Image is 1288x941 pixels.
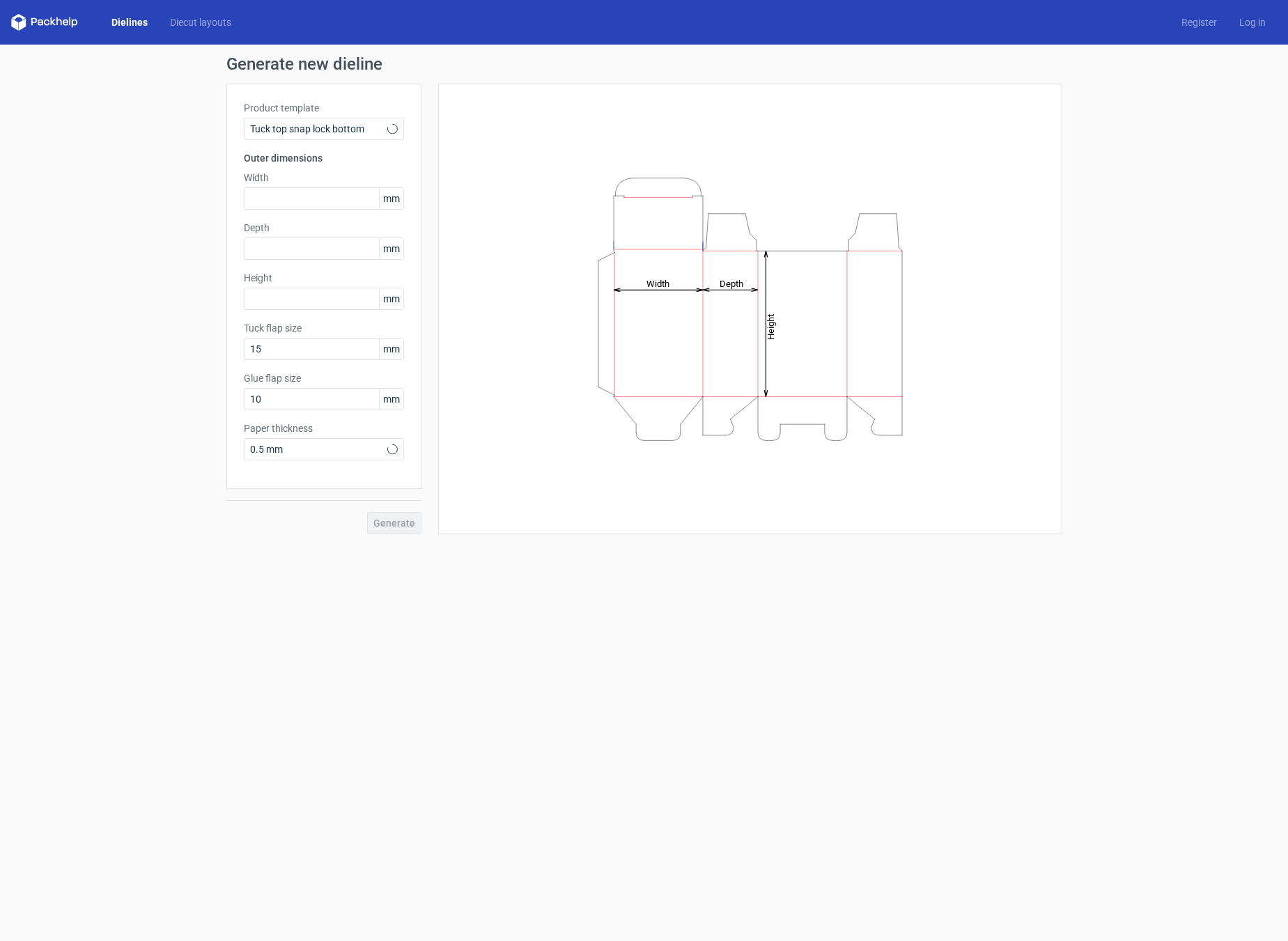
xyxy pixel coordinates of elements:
[1228,15,1277,29] a: Log in
[244,101,404,115] label: Product template
[244,421,404,435] label: Paper thickness
[646,278,669,288] tspan: Width
[159,15,242,29] a: Diecut layouts
[226,56,1062,72] h1: Generate new dieline
[100,15,159,29] a: Dielines
[250,122,387,136] span: Tuck top snap lock bottom
[766,313,776,339] tspan: Height
[379,238,403,259] span: mm
[250,442,387,456] span: 0.5 mm
[720,278,743,288] tspan: Depth
[244,321,404,335] label: Tuck flap size
[244,221,404,235] label: Depth
[244,171,404,185] label: Width
[244,151,404,165] h3: Outer dimensions
[244,271,404,285] label: Height
[379,389,403,410] span: mm
[379,339,403,359] span: mm
[379,288,403,309] span: mm
[1170,15,1228,29] a: Register
[379,188,403,209] span: mm
[244,371,404,385] label: Glue flap size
